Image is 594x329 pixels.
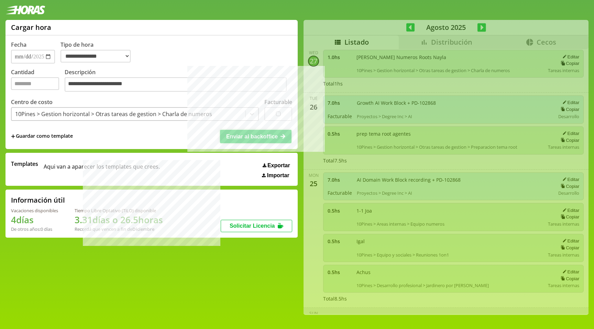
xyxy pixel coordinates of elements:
span: Aqui van a aparecer los templates que crees. [44,160,160,179]
div: Tiempo Libre Optativo (TiLO) disponible [75,207,163,214]
span: Importar [267,172,289,179]
h1: 4 días [11,214,58,226]
span: Solicitar Licencia [230,223,275,229]
label: Fecha [11,41,26,48]
div: 10Pines > Gestion horizontal > Otras tareas de gestion > Charla de numeros [15,110,212,118]
h1: Cargar hora [11,23,51,32]
div: Recordá que vencen a fin de [75,226,163,232]
label: Facturable [264,98,292,106]
button: Solicitar Licencia [221,220,292,232]
label: Centro de costo [11,98,53,106]
label: Cantidad [11,68,65,93]
div: Vacaciones disponibles [11,207,58,214]
textarea: Descripción [65,77,287,92]
label: Tipo de hora [60,41,136,64]
h2: Información útil [11,195,65,205]
span: Templates [11,160,38,168]
span: Enviar al backoffice [226,134,278,139]
label: Descripción [65,68,292,93]
div: De otros años: 0 días [11,226,58,232]
select: Tipo de hora [60,50,131,63]
button: Exportar [261,162,292,169]
h1: 3.31 días o 26.5 horas [75,214,163,226]
b: Diciembre [132,226,154,232]
input: Cantidad [11,77,59,90]
span: Exportar [267,162,290,169]
span: +Guardar como template [11,133,73,140]
button: Enviar al backoffice [220,130,291,143]
span: + [11,133,15,140]
img: logotipo [5,5,45,14]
